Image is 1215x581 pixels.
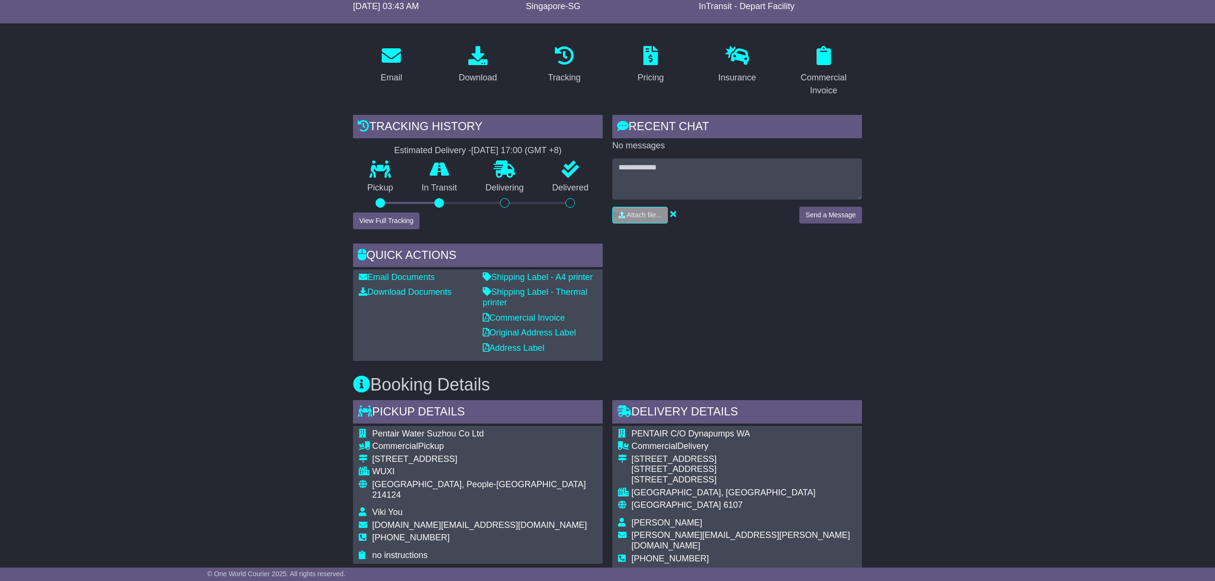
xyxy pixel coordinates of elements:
a: Commercial Invoice [483,313,565,323]
button: View Full Tracking [353,212,420,229]
span: Singapore-SG [526,1,580,11]
a: Pricing [631,43,670,88]
span: [GEOGRAPHIC_DATA] [631,500,721,510]
a: Insurance [712,43,762,88]
span: Viki You [372,507,403,517]
span: [DATE] 03:43 AM [353,1,419,11]
div: WUXI [372,467,597,477]
span: InTransit - Depart Facility [699,1,795,11]
span: 214124 [372,490,401,500]
div: [GEOGRAPHIC_DATA], [GEOGRAPHIC_DATA] [631,488,856,498]
div: Delivery [631,441,856,452]
a: Commercial Invoice [785,43,862,101]
a: Original Address Label [483,328,576,337]
span: [PERSON_NAME][EMAIL_ADDRESS][PERSON_NAME][DOMAIN_NAME] [631,530,850,550]
div: Insurance [718,71,756,84]
div: Estimated Delivery - [353,145,603,156]
a: Shipping Label - Thermal printer [483,287,587,307]
div: [STREET_ADDRESS] [631,454,856,465]
div: Download [459,71,497,84]
span: Commercial [631,441,677,451]
a: Tracking [542,43,587,88]
a: Address Label [483,343,544,353]
a: Shipping Label - A4 printer [483,272,593,282]
div: Pickup [372,441,597,452]
div: [STREET_ADDRESS] [631,475,856,485]
span: [PERSON_NAME] [631,518,702,527]
p: Delivering [471,183,538,193]
p: Pickup [353,183,408,193]
span: [PHONE_NUMBER] [631,554,709,563]
span: [DOMAIN_NAME][EMAIL_ADDRESS][DOMAIN_NAME] [372,520,587,530]
div: RECENT CHAT [612,115,862,141]
span: © One World Courier 2025. All rights reserved. [207,570,345,578]
span: Commercial [372,441,418,451]
span: [GEOGRAPHIC_DATA], People-[GEOGRAPHIC_DATA] [372,480,586,489]
div: Tracking history [353,115,603,141]
button: Send a Message [799,207,862,223]
div: Delivery Details [612,400,862,426]
div: Tracking [548,71,581,84]
a: Download [453,43,503,88]
a: Download Documents [359,287,452,297]
div: Pickup Details [353,400,603,426]
p: Delivered [538,183,603,193]
div: Quick Actions [353,244,603,269]
div: Pricing [638,71,664,84]
span: Pentair Water Suzhou Co Ltd [372,429,484,438]
h3: Booking Details [353,375,862,394]
p: In Transit [408,183,472,193]
a: Email [375,43,409,88]
div: [STREET_ADDRESS] [372,454,597,465]
div: Email [381,71,402,84]
span: PENTAIR C/O Dynapumps WA [631,429,750,438]
p: No messages [612,141,862,151]
div: Commercial Invoice [791,71,856,97]
span: 6107 [723,500,742,510]
div: [DATE] 17:00 (GMT +8) [471,145,562,156]
span: [PHONE_NUMBER] [372,533,450,542]
span: no instructions [372,550,428,560]
div: [STREET_ADDRESS] [631,464,856,475]
a: Email Documents [359,272,435,282]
